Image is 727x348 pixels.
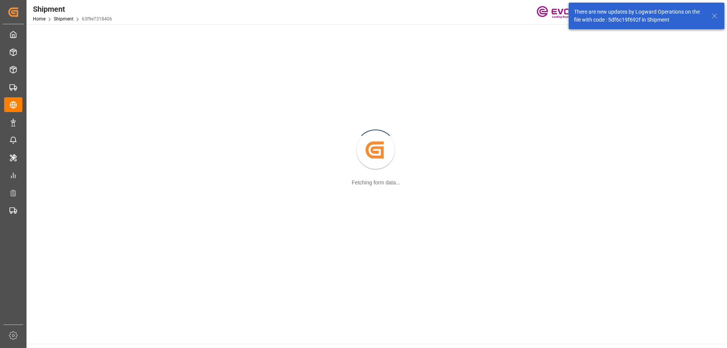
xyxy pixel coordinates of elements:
a: Home [33,16,45,22]
div: Shipment [33,3,112,15]
div: There are new updates by Logward Operations on the file with code : 5df6c19f692f in Shipment [574,8,704,24]
div: Fetching form data... [352,179,400,187]
a: Shipment [54,16,73,22]
img: Evonik-brand-mark-Deep-Purple-RGB.jpeg_1700498283.jpeg [537,6,586,19]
